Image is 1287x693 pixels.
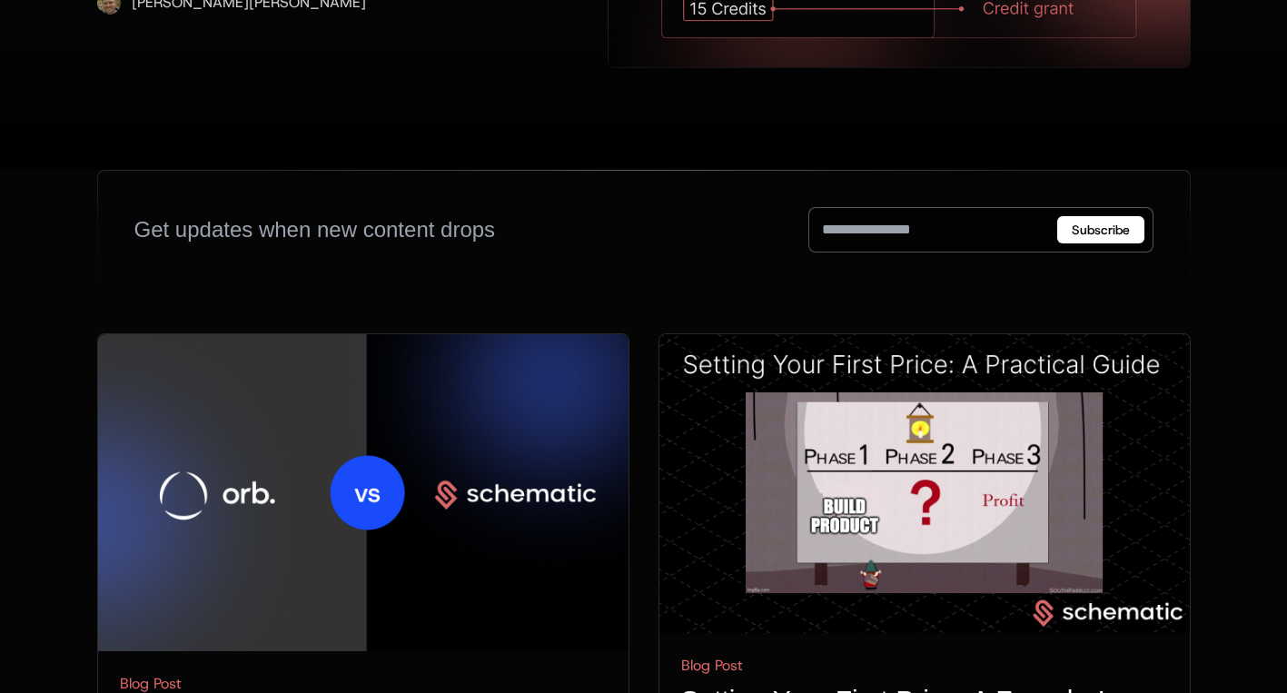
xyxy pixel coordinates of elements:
[98,334,629,651] img: image (29)
[1057,216,1144,243] button: Subscribe
[659,334,1190,633] img: First Price
[134,215,496,244] div: Get updates when new content drops
[681,655,1168,677] div: Blog Post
